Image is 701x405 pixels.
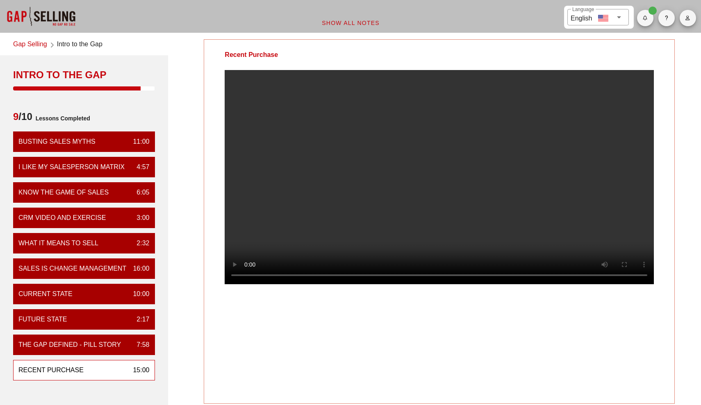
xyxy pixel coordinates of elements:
div: What it means to sell [18,238,98,248]
div: Current State [18,289,73,299]
span: Lessons Completed [32,110,90,127]
a: Gap Selling [13,39,47,50]
div: I Like My Salesperson Matrix [18,162,125,172]
div: Know the Game of Sales [18,188,109,197]
span: /10 [13,110,32,127]
label: Language [572,7,594,13]
button: Show All Notes [315,16,386,30]
div: LanguageEnglish [567,9,629,25]
div: Future State [18,314,67,324]
div: 2:32 [130,238,149,248]
div: 2:17 [130,314,149,324]
div: 6:05 [130,188,149,197]
div: 3:00 [130,213,149,223]
div: Busting Sales Myths [18,137,96,147]
div: CRM VIDEO and EXERCISE [18,213,106,223]
span: 9 [13,111,18,122]
div: 11:00 [126,137,149,147]
div: Sales is Change Management [18,264,126,274]
div: Intro to the Gap [13,68,155,81]
div: 4:57 [130,162,149,172]
div: 7:58 [130,340,149,350]
div: 16:00 [126,264,149,274]
div: 15:00 [126,365,149,375]
div: English [571,11,592,23]
span: Intro to the Gap [57,39,102,50]
div: 10:00 [126,289,149,299]
span: Show All Notes [321,20,380,26]
div: Recent Purchase [18,365,84,375]
div: The Gap Defined - Pill Story [18,340,121,350]
div: Recent Purchase [204,40,298,70]
span: Badge [649,7,657,15]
